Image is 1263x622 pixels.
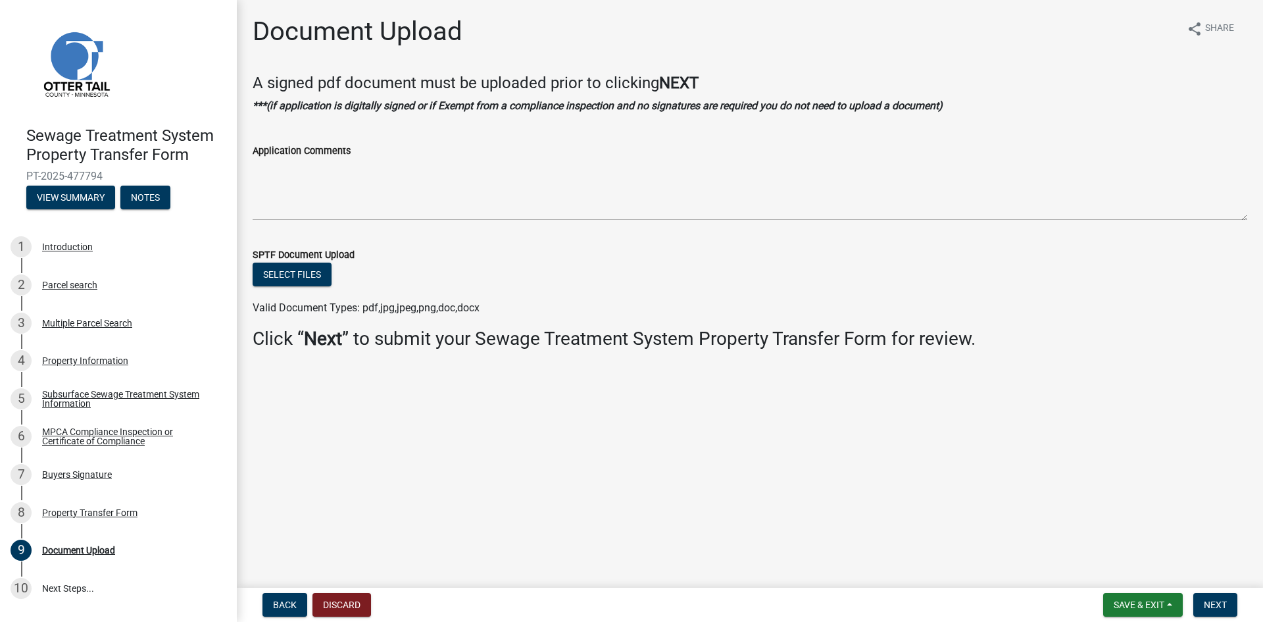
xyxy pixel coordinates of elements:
button: Save & Exit [1103,593,1183,617]
span: Save & Exit [1114,600,1164,610]
h3: Click “ ” to submit your Sewage Treatment System Property Transfer Form for review. [253,328,1247,350]
div: Subsurface Sewage Treatment System Information [42,390,216,408]
div: 3 [11,313,32,334]
div: Introduction [42,242,93,251]
wm-modal-confirm: Summary [26,193,115,203]
button: Next [1193,593,1237,617]
img: Otter Tail County, Minnesota [26,14,125,113]
div: Multiple Parcel Search [42,319,132,328]
button: shareShare [1176,16,1245,41]
i: share [1187,21,1202,37]
wm-modal-confirm: Notes [120,193,170,203]
div: Property Information [42,356,128,365]
button: Notes [120,186,170,209]
strong: ***(if application is digitally signed or if Exempt from a compliance inspection and no signature... [253,99,943,112]
span: Share [1205,21,1234,37]
label: Application Comments [253,147,351,156]
button: View Summary [26,186,115,209]
h4: A signed pdf document must be uploaded prior to clicking [253,74,1247,93]
div: 5 [11,388,32,409]
strong: Next [304,328,342,350]
div: 4 [11,350,32,371]
button: Back [262,593,307,617]
strong: NEXT [659,74,699,92]
label: SPTF Document Upload [253,251,355,260]
span: Back [273,600,297,610]
div: 9 [11,540,32,561]
h1: Document Upload [253,16,462,47]
span: Valid Document Types: pdf,jpg,jpeg,png,doc,docx [253,301,480,314]
div: 10 [11,578,32,599]
h4: Sewage Treatment System Property Transfer Form [26,126,226,165]
div: 7 [11,464,32,485]
div: MPCA Compliance Inspection or Certificate of Compliance [42,427,216,446]
div: 6 [11,426,32,447]
button: Select files [253,263,332,286]
div: 8 [11,502,32,523]
div: 1 [11,236,32,257]
span: Next [1204,600,1227,610]
div: Document Upload [42,546,115,555]
div: 2 [11,274,32,296]
div: Parcel search [42,280,97,290]
button: Discard [312,593,371,617]
span: PT-2025-477794 [26,170,210,182]
div: Buyers Signature [42,470,112,479]
div: Property Transfer Form [42,508,137,517]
